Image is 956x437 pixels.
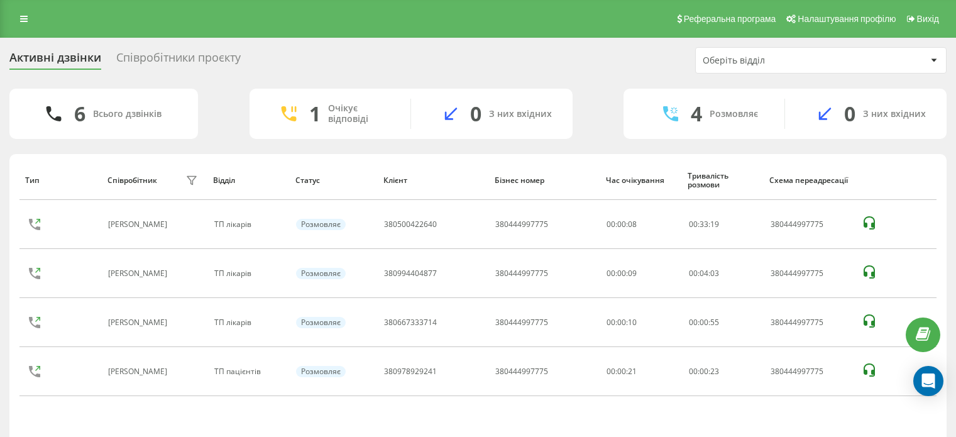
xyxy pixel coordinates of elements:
div: : : [689,318,719,327]
span: 33 [700,219,708,230]
span: 00 [689,317,698,328]
span: 00 [689,366,698,377]
div: ТП пацієнтів [214,367,282,376]
div: 4 [691,102,702,126]
span: 19 [710,219,719,230]
span: Налаштування профілю [798,14,896,24]
div: Розмовляє [296,268,346,279]
div: 380444997775 [495,367,548,376]
div: Час очікування [606,176,676,185]
div: 00:00:21 [607,367,674,376]
div: 380978929241 [384,367,437,376]
div: : : [689,220,719,229]
div: 380444997775 [771,367,848,376]
div: 380500422640 [384,220,437,229]
span: 00 [689,219,698,230]
div: Бізнес номер [495,176,594,185]
div: 380444997775 [771,220,848,229]
div: З них вхідних [489,109,552,119]
div: : : [689,269,719,278]
span: Реферальна програма [684,14,776,24]
div: 380667333714 [384,318,437,327]
div: Очікує відповіді [328,103,392,124]
div: 380444997775 [495,269,548,278]
span: 04 [700,268,708,279]
div: Співробітники проєкту [116,51,241,70]
span: 23 [710,366,719,377]
div: Розмовляє [296,366,346,377]
div: З них вхідних [863,109,926,119]
div: Розмовляє [710,109,758,119]
span: 00 [689,268,698,279]
div: 0 [844,102,855,126]
div: ТП лікарів [214,318,282,327]
div: 6 [74,102,85,126]
span: Вихід [917,14,939,24]
div: Статус [295,176,371,185]
div: : : [689,367,719,376]
div: 380444997775 [771,318,848,327]
div: 380444997775 [771,269,848,278]
div: Розмовляє [296,317,346,328]
div: 00:00:10 [607,318,674,327]
div: 1 [309,102,321,126]
div: 380994404877 [384,269,437,278]
div: ТП лікарів [214,269,282,278]
div: [PERSON_NAME] [108,220,170,229]
div: Тривалість розмови [688,172,757,190]
div: Співробітник [107,176,157,185]
span: 03 [710,268,719,279]
div: 380444997775 [495,318,548,327]
div: Оберіть відділ [703,55,853,66]
div: ТП лікарів [214,220,282,229]
div: Тип [25,176,95,185]
div: 00:00:09 [607,269,674,278]
div: Клієнт [383,176,483,185]
div: Open Intercom Messenger [913,366,943,396]
div: Схема переадресації [769,176,849,185]
div: [PERSON_NAME] [108,269,170,278]
div: Розмовляє [296,219,346,230]
div: [PERSON_NAME] [108,367,170,376]
div: [PERSON_NAME] [108,318,170,327]
div: Всього дзвінків [93,109,162,119]
span: 55 [710,317,719,328]
span: 00 [700,317,708,328]
div: Відділ [213,176,283,185]
div: 380444997775 [495,220,548,229]
span: 00 [700,366,708,377]
div: 0 [470,102,481,126]
div: 00:00:08 [607,220,674,229]
div: Активні дзвінки [9,51,101,70]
